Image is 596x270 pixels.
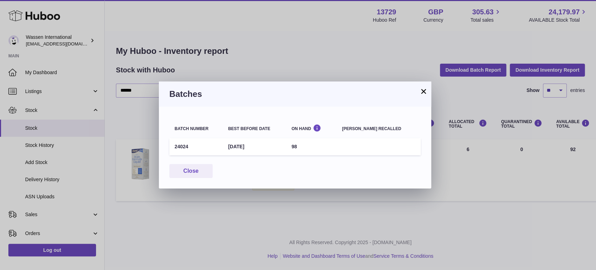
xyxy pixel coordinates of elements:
button: × [419,87,428,95]
td: 24024 [169,138,223,155]
td: 98 [286,138,337,155]
div: Best before date [228,127,281,131]
h3: Batches [169,88,421,100]
button: Close [169,164,213,178]
div: [PERSON_NAME] recalled [342,127,415,131]
div: On Hand [292,124,332,131]
div: Batch number [175,127,218,131]
td: [DATE] [223,138,286,155]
